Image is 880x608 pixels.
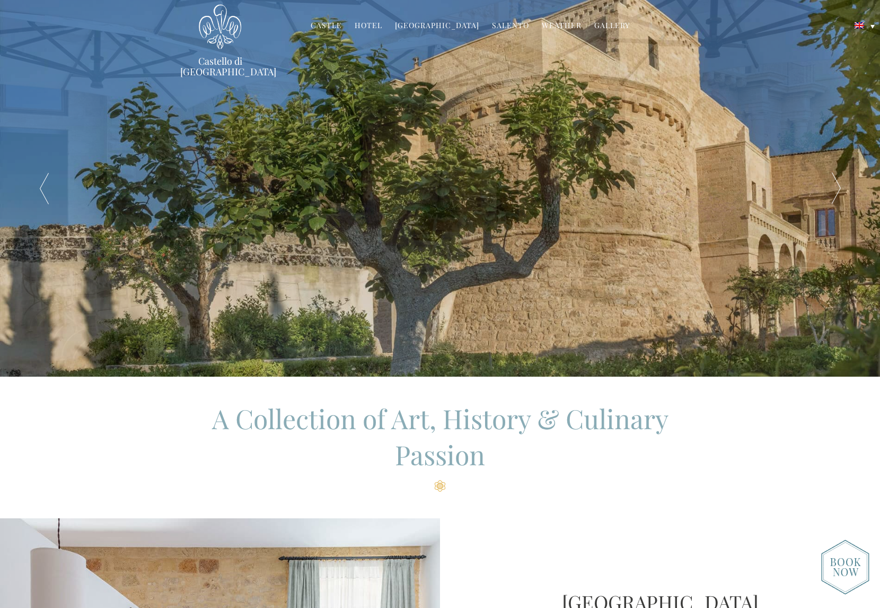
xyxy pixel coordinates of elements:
span: A Collection of Art, History & Culinary Passion [212,401,668,472]
a: [GEOGRAPHIC_DATA] [395,20,479,32]
img: Castello di Ugento [199,4,241,49]
a: Gallery [594,20,630,32]
img: new-booknow.png [821,540,869,595]
a: Weather [542,20,582,32]
a: Castello di [GEOGRAPHIC_DATA] [180,56,260,77]
a: Castle [311,20,342,32]
img: English [855,22,864,29]
a: Hotel [355,20,382,32]
a: Salento [492,20,529,32]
